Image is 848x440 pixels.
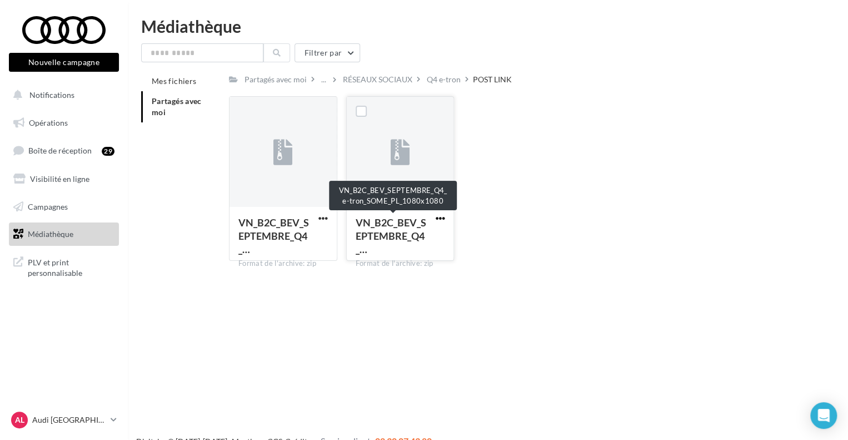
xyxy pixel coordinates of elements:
[7,83,117,107] button: Notifications
[9,53,119,72] button: Nouvelle campagne
[238,216,309,255] span: VN_B2C_BEV_SEPTEMBRE_Q4_e-tron_SOME_PL_1080x1920
[32,414,106,426] p: Audi [GEOGRAPHIC_DATA]
[7,111,121,135] a: Opérations
[7,250,121,283] a: PLV et print personnalisable
[473,74,512,85] div: POST LINK
[319,72,328,87] div: ...
[30,174,89,184] span: Visibilité en ligne
[245,74,307,85] div: Partagés avec moi
[152,76,196,86] span: Mes fichiers
[238,259,328,269] div: Format de l'archive: zip
[810,402,837,429] div: Open Intercom Messenger
[295,43,360,62] button: Filtrer par
[356,216,426,255] span: VN_B2C_BEV_SEPTEMBRE_Q4_e-tron_SOME_PL_1080x1080
[141,18,835,34] div: Médiathèque
[7,223,121,246] a: Médiathèque
[356,259,445,269] div: Format de l'archive: zip
[9,409,119,431] a: AL Audi [GEOGRAPHIC_DATA]
[102,147,114,156] div: 29
[152,96,202,117] span: Partagés avec moi
[343,74,412,85] div: RÉSEAUX SOCIAUX
[28,229,73,239] span: Médiathèque
[427,74,461,85] div: Q4 e-tron
[7,167,121,191] a: Visibilité en ligne
[28,201,68,211] span: Campagnes
[7,139,121,162] a: Boîte de réception29
[28,255,114,279] span: PLV et print personnalisable
[15,414,24,426] span: AL
[29,118,68,127] span: Opérations
[7,195,121,219] a: Campagnes
[29,90,74,100] span: Notifications
[329,181,457,210] div: VN_B2C_BEV_SEPTEMBRE_Q4_e-tron_SOME_PL_1080x1080
[28,146,92,155] span: Boîte de réception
